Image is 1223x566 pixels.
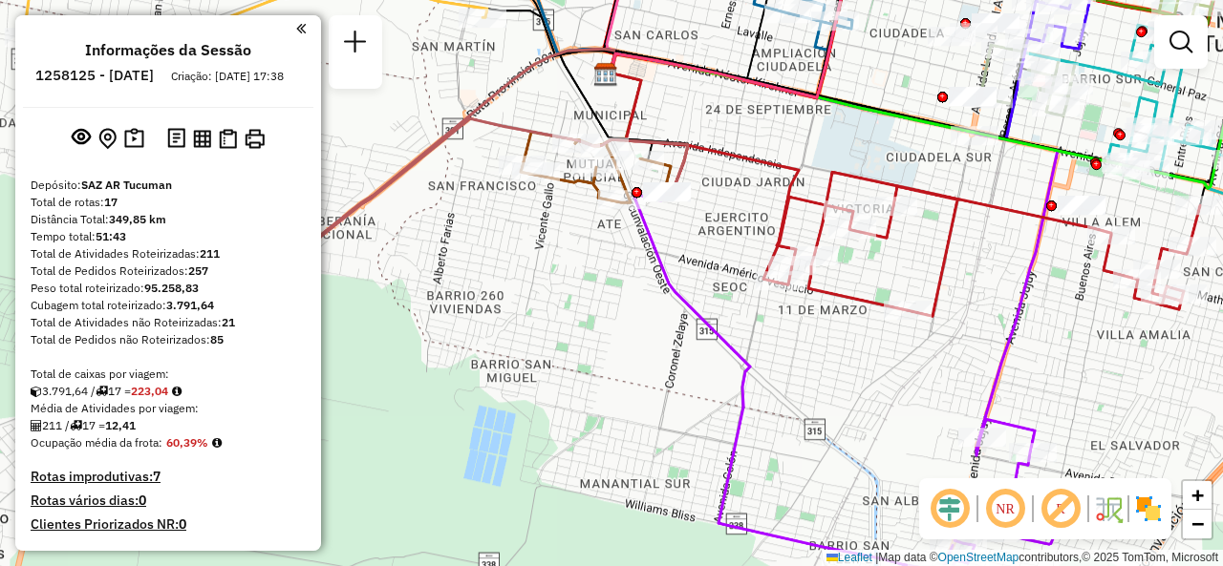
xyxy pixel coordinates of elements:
[1093,493,1124,524] img: Fluxo de ruas
[210,332,224,346] strong: 85
[643,182,691,201] div: Atividade não roteirizada - Martu Bebidas Sas
[96,229,126,243] strong: 51:43
[222,315,235,329] strong: 21
[31,516,306,533] h4: Clientes Priorizados NR:
[1183,481,1212,510] a: Zoom in
[153,468,161,485] strong: 7
[31,400,306,417] div: Média de Atividades por viagem:
[336,23,375,66] a: Nova sessão e pesquisa
[144,281,199,295] strong: 95.258,83
[166,298,214,312] strong: 3.791,64
[826,551,872,564] a: Leaflet
[215,125,241,153] button: Visualizar Romaneio
[109,212,166,226] strong: 349,85 km
[1191,483,1204,507] span: +
[31,331,306,348] div: Total de Pedidos não Roteirizados:
[951,126,998,145] div: Atividade não roteirizada - Brandan Juan Ramon
[70,420,82,431] i: Total de rotas
[200,246,220,261] strong: 211
[31,245,306,262] div: Total de Atividades Roteirizadas:
[179,515,186,533] strong: 0
[1058,196,1105,215] div: Atividade não roteirizada - LUGUENZE SRL
[1191,512,1204,535] span: −
[31,383,306,400] div: 3.791,64 / 17 =
[875,551,878,564] span: |
[972,13,1019,32] div: Atividade não roteirizada - CENCOSUD S.A.
[163,68,291,85] div: Criação: [DATE] 17:38
[31,469,306,485] h4: Rotas improdutivas:
[139,492,146,509] strong: 0
[31,177,306,194] div: Depósito:
[31,420,42,431] i: Total de Atividades
[31,417,306,434] div: 211 / 17 =
[189,125,215,151] button: Visualizar relatório de Roteirização
[31,194,306,211] div: Total de rotas:
[927,486,973,532] span: Ocultar deslocamento
[212,437,222,449] em: Média calculada utilizando a maior ocupação (%Peso ou %Cubagem) de cada rota da sessão. Rotas cro...
[31,262,306,280] div: Total de Pedidos Roteirizados:
[1162,23,1200,61] a: Exibir filtros
[1183,510,1212,538] a: Zoom out
[928,27,976,46] div: Atividade não roteirizada - Giuliante Daniel Marcelo
[31,493,306,509] h4: Rotas vários dias:
[31,297,306,314] div: Cubagem total roteirizado:
[296,17,306,39] a: Clique aqui para minimizar o painel
[982,486,1028,532] span: Ocultar NR
[96,386,108,397] i: Total de rotas
[85,41,251,59] h4: Informações da Sessão
[950,23,998,42] div: Atividade não roteirizada - Helguera Lorena
[31,211,306,228] div: Distância Total:
[31,435,162,450] span: Ocupação média da frota:
[31,228,306,245] div: Tempo total:
[1133,493,1164,524] img: Exibir/Ocultar setores
[241,125,268,153] button: Imprimir Rotas
[593,62,618,87] img: SAZ AR Tucuman
[35,67,154,84] h6: 1258125 - [DATE]
[131,384,168,398] strong: 223,04
[31,280,306,297] div: Peso total roteirizado:
[166,435,208,450] strong: 60,39%
[68,123,95,154] button: Exibir sessão original
[822,550,1223,566] div: Map data © contributors,© 2025 TomTom, Microsoft
[31,366,306,383] div: Total de caixas por viagem:
[95,124,120,154] button: Centralizar mapa no depósito ou ponto de apoio
[105,418,136,432] strong: 12,41
[120,124,148,154] button: Painel de Sugestão
[938,551,1019,564] a: OpenStreetMap
[188,263,208,278] strong: 257
[163,124,189,154] button: Logs desbloquear sessão
[949,87,997,106] div: Atividade não roteirizada - MUNDO DE BEBIDA
[81,178,172,192] strong: SAZ AR Tucuman
[31,314,306,331] div: Total de Atividades não Roteirizadas:
[31,386,42,397] i: Cubagem total roteirizado
[172,386,182,397] i: Meta Caixas/viagem: 304,19 Diferença: -81,15
[104,195,118,209] strong: 17
[1038,486,1084,532] span: Exibir rótulo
